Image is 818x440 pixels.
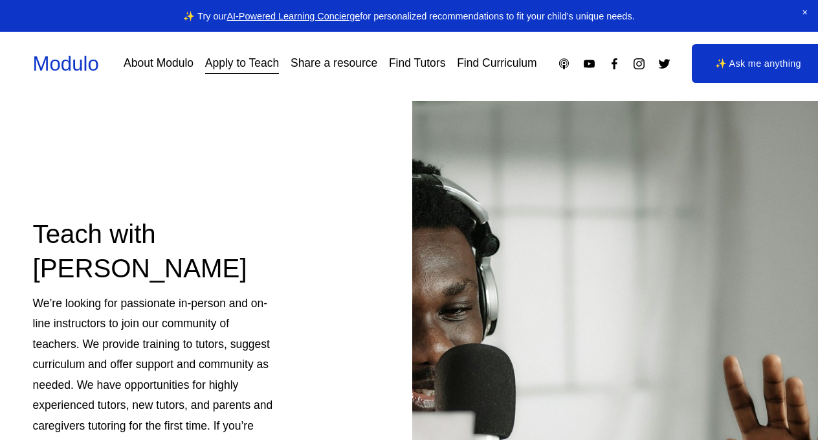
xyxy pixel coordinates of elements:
[389,52,446,75] a: Find Tutors
[582,57,596,71] a: YouTube
[291,52,377,75] a: Share a resource
[205,52,279,75] a: Apply to Teach
[658,57,671,71] a: Twitter
[608,57,621,71] a: Facebook
[457,52,537,75] a: Find Curriculum
[33,52,99,75] a: Modulo
[227,11,360,21] a: AI-Powered Learning Concierge
[33,218,279,286] h2: Teach with [PERSON_NAME]
[632,57,646,71] a: Instagram
[124,52,193,75] a: About Modulo
[557,57,571,71] a: Apple Podcasts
